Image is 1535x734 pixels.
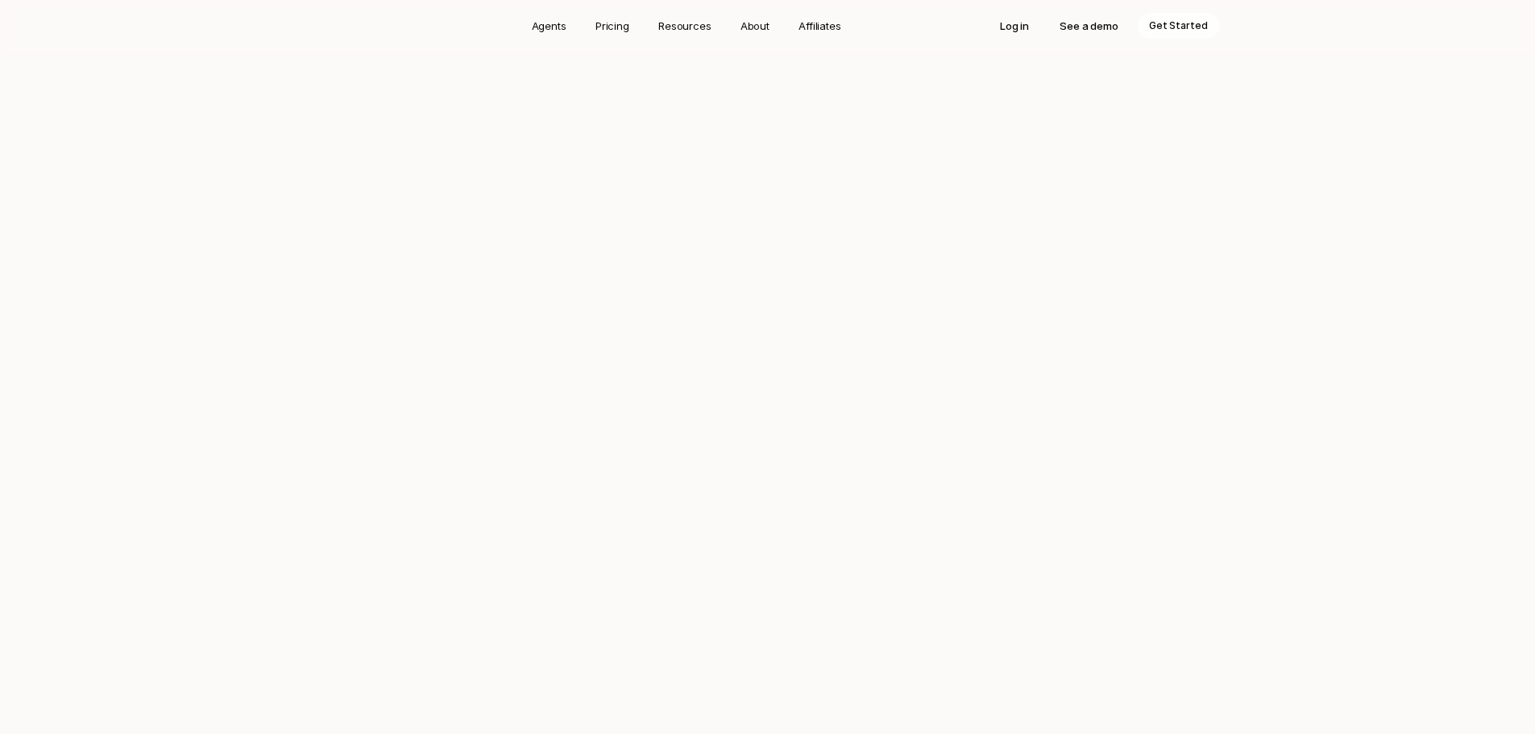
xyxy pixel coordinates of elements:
p: Get Started [684,227,745,243]
a: Affiliates [789,13,851,39]
a: See a demo [1048,13,1130,39]
p: AI Agents to automate the for . From trade intelligence, demand forecasting, lead generation, lea... [542,93,994,198]
h1: AI Agents for Supply Chain Managers [413,29,1122,74]
a: Agents [522,13,576,39]
a: Watch Demo [773,221,865,250]
p: Resources [658,18,711,34]
a: Get Started [1138,13,1219,39]
p: Log in [1000,18,1029,34]
p: See a demo [1060,18,1118,34]
p: Get Started [1149,18,1208,34]
p: Agents [532,18,566,34]
p: Affiliates [799,18,841,34]
a: Resources [649,13,721,39]
a: Pricing [586,13,639,39]
a: Log in [989,13,1040,39]
a: About [731,13,779,39]
p: About [741,18,770,34]
a: Get Started [670,221,760,250]
p: Pricing [595,18,629,34]
strong: Manufacturers & Commodity traders [630,117,883,133]
p: Watch Demo [787,227,851,243]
